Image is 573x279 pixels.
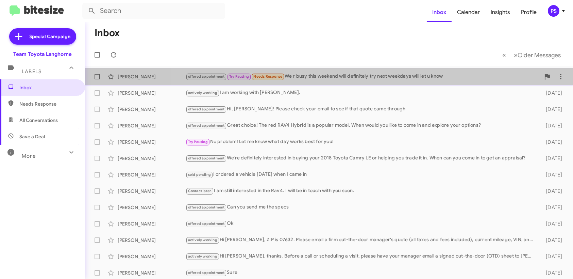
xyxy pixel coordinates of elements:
span: Try Pausing [188,140,208,144]
div: [PERSON_NAME] [118,73,186,80]
input: Search [82,3,225,19]
div: PS [548,5,559,17]
span: Needs Response [19,100,77,107]
div: [DATE] [536,237,568,244]
div: [PERSON_NAME] [118,220,186,227]
span: Save a Deal [19,133,45,140]
div: [DATE] [536,106,568,113]
a: Insights [485,2,516,22]
span: offered appointment [188,123,225,128]
span: Contact later. [188,189,212,193]
div: [PERSON_NAME] [118,122,186,129]
div: Sure [186,269,536,277]
span: actively working [188,254,217,259]
div: [PERSON_NAME] [118,139,186,145]
div: [PERSON_NAME] [118,237,186,244]
div: [DATE] [536,188,568,195]
div: [DATE] [536,204,568,211]
div: [DATE] [536,139,568,145]
span: offered appointment [188,74,225,79]
div: [DATE] [536,155,568,162]
div: [DATE] [536,253,568,260]
button: Next [510,48,565,62]
div: [PERSON_NAME] [118,155,186,162]
a: Profile [516,2,542,22]
a: Calendar [452,2,485,22]
div: I am still interested in the Rav4. I will be in touch with you soon. [186,187,536,195]
div: [PERSON_NAME] [118,106,186,113]
div: Hi [PERSON_NAME], ZIP is 07632. Please email a firm out-the-door manager's quote (all taxes and f... [186,236,536,244]
div: [DATE] [536,171,568,178]
button: PS [542,5,566,17]
nav: Page navigation example [499,48,565,62]
span: Try Pausing [229,74,249,79]
button: Previous [498,48,510,62]
span: actively working [188,91,217,95]
span: sold pending [188,172,211,177]
div: [PERSON_NAME] [118,171,186,178]
span: Special Campaign [30,33,71,40]
div: [DATE] [536,90,568,96]
span: offered appointment [188,205,225,210]
span: Inbox [19,84,77,91]
div: [DATE] [536,269,568,276]
div: No problem! Let me know what day works best for you! [186,138,536,146]
span: » [514,51,518,59]
div: Can you send me the specs [186,203,536,211]
span: Needs Response [253,74,282,79]
span: « [502,51,506,59]
span: offered appointment [188,107,225,111]
div: I ordered a vehicle [DATE] when I came in [186,171,536,179]
div: Great choice! The red RAV4 Hybrid is a popular model. When would you like to come in and explore ... [186,122,536,129]
span: All Conversations [19,117,58,124]
span: Labels [22,68,41,75]
a: Inbox [427,2,452,22]
span: offered appointment [188,270,225,275]
div: [PERSON_NAME] [118,269,186,276]
div: [PERSON_NAME] [118,253,186,260]
div: [DATE] [536,122,568,129]
span: actively working [188,238,217,242]
span: Older Messages [518,51,561,59]
span: offered appointment [188,156,225,160]
div: Team Toyota Langhorne [13,51,72,58]
div: I am working with [PERSON_NAME]. [186,89,536,97]
div: Hi [PERSON_NAME], thanks. Before a call or scheduling a visit, please have your manager email a s... [186,252,536,260]
div: Hi, [PERSON_NAME]! Please check your email to see if that quote came through [186,105,536,113]
div: We r busy this weekend will definitely try next weekdays will let u know [186,73,540,80]
span: offered appointment [188,221,225,226]
div: [PERSON_NAME] [118,204,186,211]
div: [PERSON_NAME] [118,188,186,195]
h1: Inbox [95,28,120,38]
div: Ok [186,220,536,228]
a: Special Campaign [9,28,76,45]
div: We’re definitely interested in buying your 2018 Toyota Camry LE or helping you trade it in. When ... [186,154,536,162]
div: [PERSON_NAME] [118,90,186,96]
span: More [22,153,36,159]
div: [DATE] [536,220,568,227]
